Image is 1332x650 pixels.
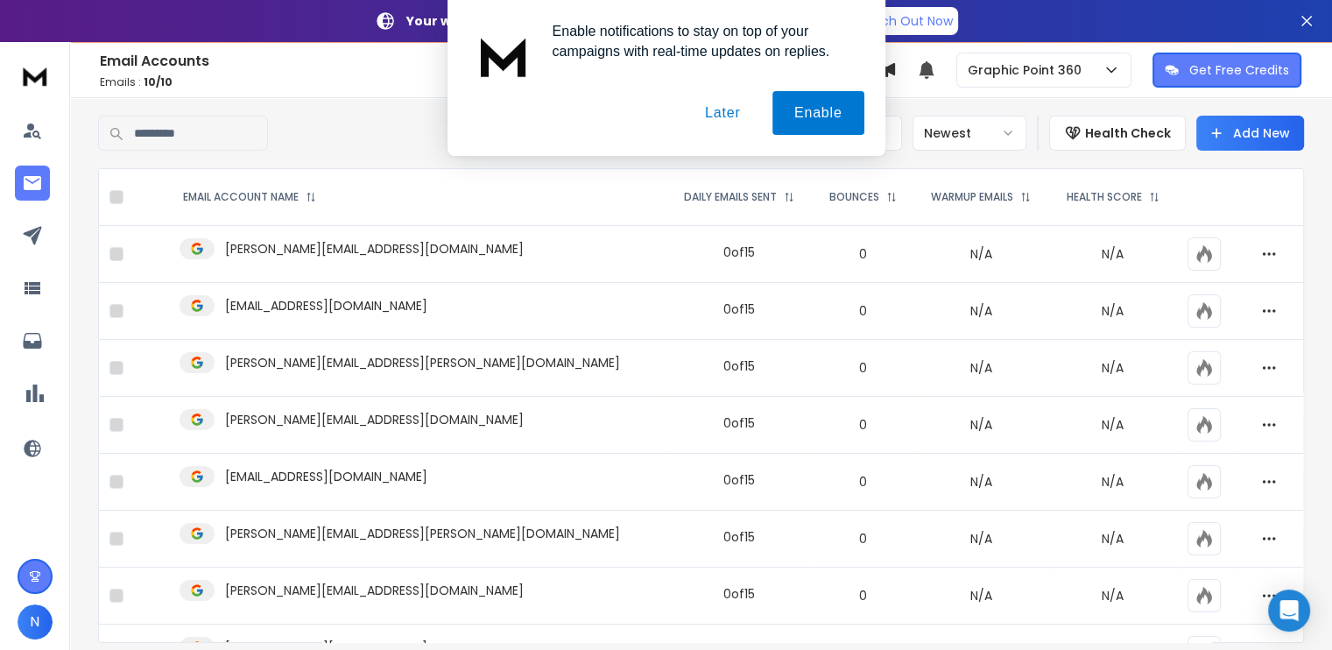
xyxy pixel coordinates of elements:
[913,226,1049,283] td: N/A
[1060,359,1166,377] p: N/A
[18,604,53,639] button: N
[225,468,427,485] p: [EMAIL_ADDRESS][DOMAIN_NAME]
[225,297,427,314] p: [EMAIL_ADDRESS][DOMAIN_NAME]
[913,454,1049,511] td: N/A
[822,302,903,320] p: 0
[225,525,620,542] p: [PERSON_NAME][EMAIL_ADDRESS][PERSON_NAME][DOMAIN_NAME]
[1067,190,1142,204] p: HEALTH SCORE
[1268,590,1310,632] div: Open Intercom Messenger
[225,240,524,258] p: [PERSON_NAME][EMAIL_ADDRESS][DOMAIN_NAME]
[913,511,1049,568] td: N/A
[822,473,903,491] p: 0
[723,528,755,546] div: 0 of 15
[822,587,903,604] p: 0
[1060,416,1166,434] p: N/A
[772,91,864,135] button: Enable
[225,411,524,428] p: [PERSON_NAME][EMAIL_ADDRESS][DOMAIN_NAME]
[822,245,903,263] p: 0
[822,359,903,377] p: 0
[684,190,777,204] p: DAILY EMAILS SENT
[931,190,1013,204] p: WARMUP EMAILS
[913,568,1049,625] td: N/A
[829,190,879,204] p: BOUNCES
[723,471,755,489] div: 0 of 15
[1060,530,1166,548] p: N/A
[723,585,755,603] div: 0 of 15
[723,300,755,318] div: 0 of 15
[1060,473,1166,491] p: N/A
[1060,245,1166,263] p: N/A
[683,91,762,135] button: Later
[913,397,1049,454] td: N/A
[723,357,755,375] div: 0 of 15
[913,340,1049,397] td: N/A
[225,582,524,599] p: [PERSON_NAME][EMAIL_ADDRESS][DOMAIN_NAME]
[1060,587,1166,604] p: N/A
[723,244,755,261] div: 0 of 15
[225,354,620,371] p: [PERSON_NAME][EMAIL_ADDRESS][PERSON_NAME][DOMAIN_NAME]
[822,530,903,548] p: 0
[723,414,755,432] div: 0 of 15
[183,190,316,204] div: EMAIL ACCOUNT NAME
[1060,302,1166,320] p: N/A
[469,21,539,91] img: notification icon
[539,21,864,61] div: Enable notifications to stay on top of your campaigns with real-time updates on replies.
[913,283,1049,340] td: N/A
[822,416,903,434] p: 0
